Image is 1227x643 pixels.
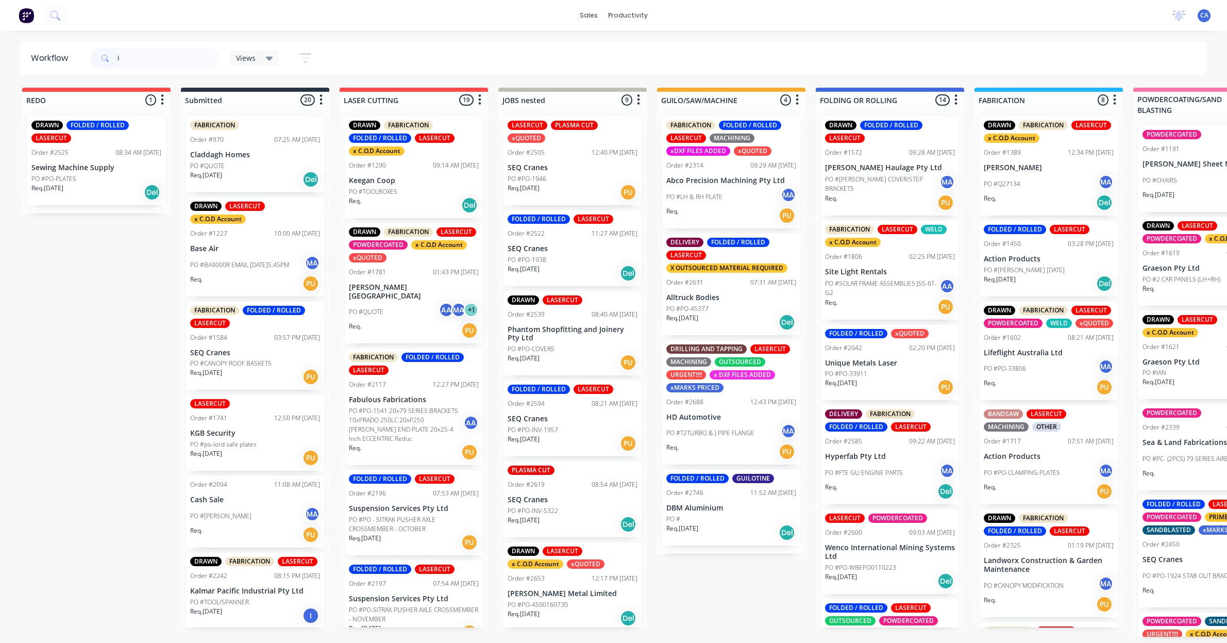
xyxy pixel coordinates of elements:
[984,378,996,388] p: Req.
[190,306,239,315] div: FABRICATION
[937,483,954,500] div: Del
[980,221,1118,296] div: FOLDED / ROLLEDLASERCUTOrder #145003:28 PM [DATE]Action ProductsPO #[PERSON_NAME] [DATE]Req.[DATE...
[508,435,540,444] p: Req. [DATE]
[821,405,959,504] div: DELIVERYFABRICATIONFOLDED / ROLLEDLASERCUTOrder #258509:22 AM [DATE]Hyperfab Pty LtdPO #FTE GU EN...
[349,307,383,317] p: PO #QUOTE
[666,304,709,314] p: PO #PO-45377
[984,163,1114,172] p: [PERSON_NAME]
[666,146,730,156] div: xDXF FILES ADDED
[1096,275,1113,292] div: Del
[891,329,929,338] div: xQUOTED
[543,295,582,305] div: LASERCUT
[345,223,483,344] div: DRAWNFABRICATIONLASERCUTPOWDERCOATEDx C.O.D AccountxQUOTEDOrder #178101:43 PM [DATE][PERSON_NAME]...
[878,225,917,234] div: LASERCUT
[508,310,545,319] div: Order #2539
[779,314,795,331] div: Del
[1142,190,1174,200] p: Req. [DATE]
[984,225,1046,234] div: FOLDED / ROLLED
[1096,483,1113,500] div: PU
[463,415,479,431] div: AA
[115,148,161,157] div: 08:34 AM [DATE]
[186,302,324,390] div: FABRICATIONFOLDED / ROLLEDLASERCUTOrder #158403:57 PM [DATE]SEQ CranesPO #CANOPY ROOF BASKETSReq....
[707,238,769,247] div: FOLDED / ROLLED
[349,187,397,196] p: PO #TOOLBOXES
[715,357,765,367] div: OUTSOURCED
[508,385,570,394] div: FOLDED / ROLLED
[190,449,222,458] p: Req. [DATE]
[891,422,931,432] div: LASERCUT
[190,429,320,438] p: KGB Security
[190,229,227,238] div: Order #1227
[190,135,224,144] div: Order #970
[225,202,265,211] div: LASERCUT
[984,437,1021,446] div: Order #1717
[384,227,433,237] div: FABRICATION
[508,184,540,193] p: Req. [DATE]
[984,306,1015,315] div: DRAWN
[825,452,955,461] p: Hyperfab Pty Ltd
[666,443,679,452] p: Req.
[666,263,787,273] div: X OUTSOURCED MATERIAL REQUIRED
[349,146,405,156] div: x C.O.D Account
[825,148,862,157] div: Order #1572
[274,414,320,423] div: 12:50 PM [DATE]
[190,202,222,211] div: DRAWN
[666,134,706,143] div: LASERCUT
[825,378,857,388] p: Req. [DATE]
[984,409,1023,419] div: BANDSAW
[117,48,220,69] input: Search for orders...
[349,353,398,362] div: FABRICATION
[592,229,637,238] div: 11:27 AM [DATE]
[508,134,545,143] div: xQUOTED
[508,344,554,354] p: PO #PO-COVERS
[666,278,703,287] div: Order #2631
[825,409,862,419] div: DELIVERY
[436,227,476,237] div: LASERCUT
[349,380,386,389] div: Order #2117
[909,437,955,446] div: 09:22 AM [DATE]
[415,134,455,143] div: LASERCUT
[463,302,479,318] div: + 1
[825,329,887,338] div: FOLDED / ROLLED
[984,468,1060,477] p: PO #PO-CLAMPING PLATES
[821,325,959,401] div: FOLDED / ROLLEDxQUOTEDOrder #204202:20 PM [DATE]Unique Metals LaserPO #PO-33911Req.[DATE]PU
[662,340,800,465] div: DRILLING AND TAPPINGLASERCUTMACHININGOUTSOURCEDURGENT!!!!x DXF FILES ADDEDxMARKS PRICEDOrder #268...
[415,474,455,484] div: LASERCUT
[1142,423,1180,432] div: Order #2339
[1019,306,1068,315] div: FABRICATION
[1142,130,1201,139] div: POWDERCOATED
[433,268,479,277] div: 01:43 PM [DATE]
[666,238,703,247] div: DELIVERY
[984,483,996,492] p: Req.
[666,383,724,392] div: xMARKS PRICED
[508,215,570,224] div: FOLDED / ROLLED
[186,117,324,192] div: FABRICATIONOrder #97007:25 AM [DATE]Claddagh HomesPO #QUOTEReq.[DATE]Del
[710,134,754,143] div: MACHINING
[666,121,715,130] div: FABRICATION
[274,480,320,489] div: 11:08 AM [DATE]
[503,291,642,376] div: DRAWNLASERCUTOrder #253908:40 AM [DATE]Phantom Shopfitting and Joinery Pty LtdPO #PO-COVERSReq.[D...
[508,325,637,343] p: Phantom Shopfitting and Joinery Pty Ltd
[461,322,478,339] div: PU
[1142,221,1174,230] div: DRAWN
[821,117,959,216] div: DRAWNFOLDED / ROLLEDLASERCUTOrder #157209:28 AM [DATE][PERSON_NAME] Haulage Pty LtdPO #[PERSON_NA...
[662,117,800,228] div: FABRICATIONFOLDED / ROLLEDLASERCUTMACHININGxDXF FILES ADDEDxQUOTEDOrder #231409:29 AM [DATE]Abco ...
[349,240,408,250] div: POWDERCOATED
[349,322,361,331] p: Req.
[620,184,636,201] div: PU
[825,359,955,368] p: Unique Metals Laser
[732,474,774,483] div: GUILOTINE
[620,265,636,282] div: Del
[1071,306,1111,315] div: LASERCUT
[1178,315,1217,324] div: LASERCUT
[1027,409,1066,419] div: LASERCUT
[1142,342,1180,352] div: Order #1621
[349,366,389,375] div: LASERCUT
[984,333,1021,342] div: Order #1602
[186,197,324,296] div: DRAWNLASERCUTx C.O.D AccountOrder #122710:00 AM [DATE]Base AirPO #BA9000R EMAIL [DATE]5.45PMMAReq.PU
[305,255,320,271] div: MA
[31,134,71,143] div: LASERCUT
[984,349,1114,357] p: Lifeflight Australia Ltd
[1142,234,1201,243] div: POWDERCOATED
[349,227,380,237] div: DRAWN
